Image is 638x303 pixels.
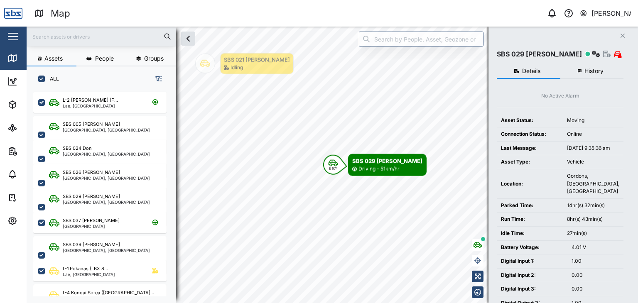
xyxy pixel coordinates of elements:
div: Moving [567,117,619,125]
input: Search assets or drivers [32,30,171,43]
div: Location: [501,180,559,188]
div: [GEOGRAPHIC_DATA], [GEOGRAPHIC_DATA] [63,200,150,204]
div: Reports [22,147,50,156]
div: SBS 029 [PERSON_NAME] [63,193,120,200]
div: Digital Input 1: [501,257,563,265]
div: 4.01 V [572,244,619,252]
div: Alarms [22,170,47,179]
div: Map [51,6,70,21]
div: Idle Time: [501,230,559,237]
div: [GEOGRAPHIC_DATA], [GEOGRAPHIC_DATA] [63,128,150,132]
div: 14hr(s) 32min(s) [567,202,619,210]
div: [PERSON_NAME] [591,8,631,19]
span: History [584,68,604,74]
div: Map marker [195,53,294,74]
div: SBS 024 Don [63,145,92,152]
div: Map marker [323,154,427,176]
div: Online [567,130,619,138]
div: Digital Input 2: [501,271,563,279]
div: L-1 Pokanas (LBX 8... [63,265,108,272]
div: Assets [22,100,47,109]
div: [GEOGRAPHIC_DATA], [GEOGRAPHIC_DATA] [63,176,150,180]
div: SBS 029 [PERSON_NAME] [352,157,422,165]
div: [GEOGRAPHIC_DATA], [GEOGRAPHIC_DATA] [63,248,150,252]
div: Driving - 51km/hr [358,165,400,173]
div: L-4 Kondai Sorea ([GEOGRAPHIC_DATA]... [63,289,154,296]
div: 0.00 [572,285,619,293]
div: [GEOGRAPHIC_DATA] [63,224,120,228]
canvas: Map [27,27,638,303]
label: ALL [45,76,59,82]
span: Groups [144,56,164,61]
input: Search by People, Asset, Geozone or Place [359,32,483,46]
span: People [95,56,114,61]
div: Last Message: [501,144,559,152]
div: Connection Status: [501,130,559,138]
div: Parked Time: [501,202,559,210]
div: 8hr(s) 43min(s) [567,215,619,223]
div: Sites [22,123,42,132]
div: Battery Voltage: [501,244,563,252]
div: Tasks [22,193,44,202]
div: [GEOGRAPHIC_DATA], [GEOGRAPHIC_DATA] [63,152,150,156]
div: SBS 039 [PERSON_NAME] [63,241,120,248]
div: L-2 [PERSON_NAME] (F... [63,97,118,104]
div: Gordons, [GEOGRAPHIC_DATA], [GEOGRAPHIC_DATA] [567,172,619,195]
div: 27min(s) [567,230,619,237]
div: SBS 026 [PERSON_NAME] [63,169,120,176]
div: Map [22,54,40,63]
div: Run Time: [501,215,559,223]
div: E 97° [329,167,338,170]
div: Vehicle [567,158,619,166]
div: Lae, [GEOGRAPHIC_DATA] [63,104,118,108]
div: [DATE] 9:35:36 am [567,144,619,152]
div: SBS 005 [PERSON_NAME] [63,121,120,128]
img: Main Logo [4,4,22,22]
div: Asset Status: [501,117,559,125]
div: Settings [22,216,51,225]
div: Digital Input 3: [501,285,563,293]
span: Details [522,68,540,74]
div: 0.00 [572,271,619,279]
div: SBS 029 [PERSON_NAME] [497,49,582,59]
div: No Active Alarm [541,92,579,100]
div: Idling [231,64,243,72]
div: grid [33,89,176,296]
button: [PERSON_NAME] [579,7,631,19]
div: SBS 037 [PERSON_NAME] [63,217,120,224]
div: Dashboard [22,77,59,86]
div: Asset Type: [501,158,559,166]
span: Assets [44,56,63,61]
div: 1.00 [572,257,619,265]
div: Lae, [GEOGRAPHIC_DATA] [63,272,115,276]
div: SBS 021 [PERSON_NAME] [224,56,290,64]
